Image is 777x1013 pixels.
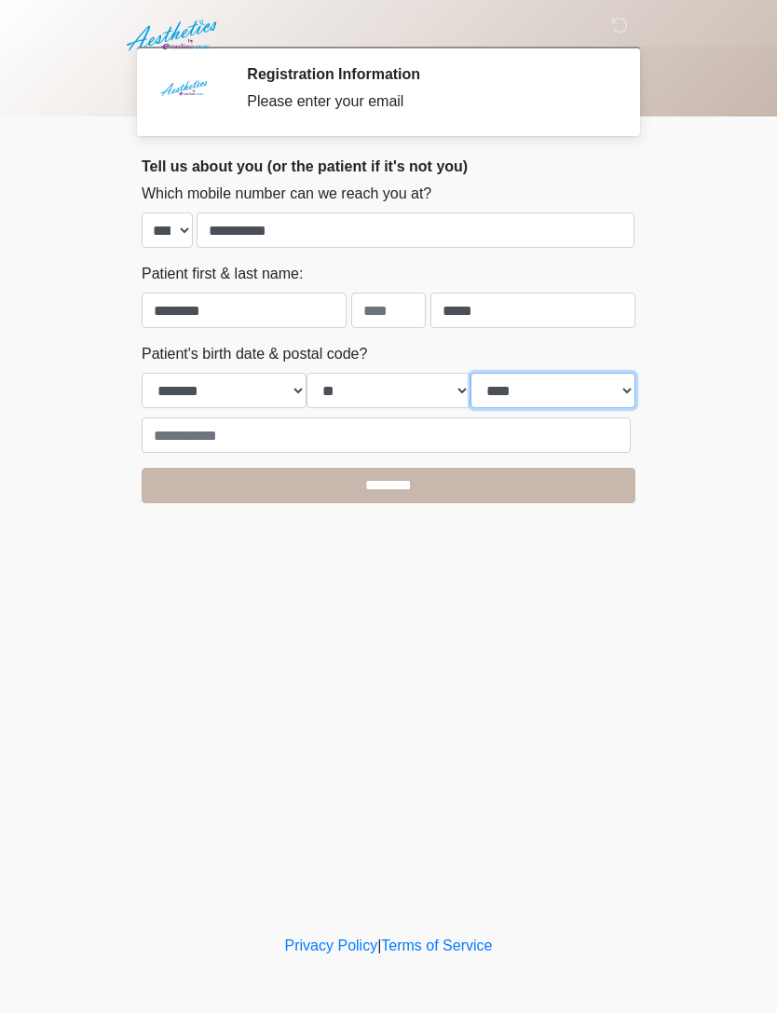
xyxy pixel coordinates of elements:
[247,90,607,113] div: Please enter your email
[156,65,211,121] img: Agent Avatar
[381,938,492,953] a: Terms of Service
[247,65,607,83] h2: Registration Information
[142,183,431,205] label: Which mobile number can we reach you at?
[285,938,378,953] a: Privacy Policy
[142,263,303,285] label: Patient first & last name:
[123,14,225,57] img: Aesthetics by Emediate Cure Logo
[142,343,367,365] label: Patient's birth date & postal code?
[142,157,635,175] h2: Tell us about you (or the patient if it's not you)
[377,938,381,953] a: |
